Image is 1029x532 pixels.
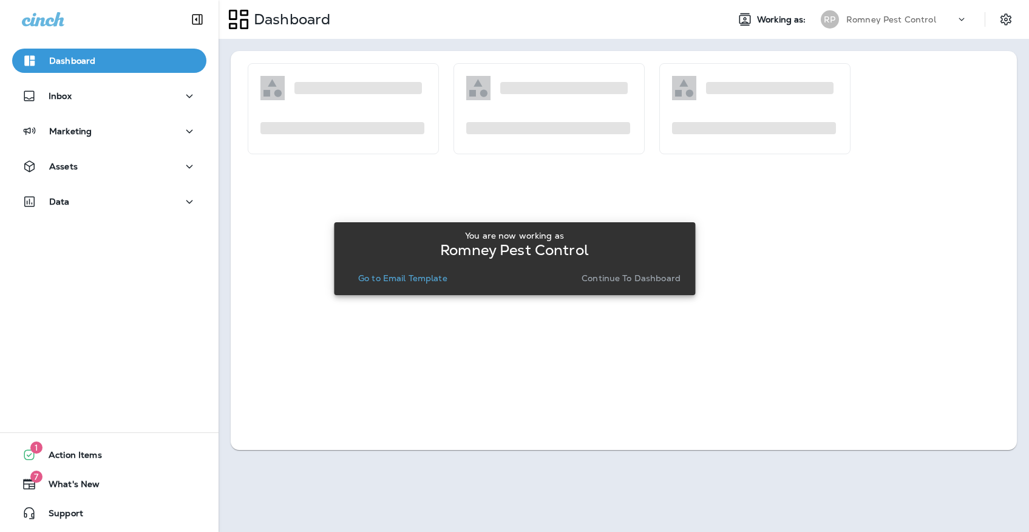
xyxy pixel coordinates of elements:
[36,450,102,465] span: Action Items
[757,15,809,25] span: Working as:
[30,442,42,454] span: 1
[12,49,206,73] button: Dashboard
[30,471,42,483] span: 7
[846,15,936,24] p: Romney Pest Control
[49,91,72,101] p: Inbox
[353,270,452,287] button: Go to Email Template
[249,10,330,29] p: Dashboard
[12,472,206,496] button: 7What's New
[12,443,206,467] button: 1Action Items
[49,126,92,136] p: Marketing
[49,162,78,171] p: Assets
[358,273,447,283] p: Go to Email Template
[12,154,206,179] button: Assets
[12,119,206,143] button: Marketing
[36,479,100,494] span: What's New
[12,84,206,108] button: Inbox
[36,508,83,523] span: Support
[12,501,206,525] button: Support
[180,7,214,32] button: Collapse Sidebar
[577,270,685,287] button: Continue to Dashboard
[49,56,95,66] p: Dashboard
[12,189,206,214] button: Data
[49,197,70,206] p: Data
[582,273,681,283] p: Continue to Dashboard
[440,245,589,255] p: Romney Pest Control
[821,10,839,29] div: RP
[465,231,564,240] p: You are now working as
[995,9,1017,30] button: Settings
